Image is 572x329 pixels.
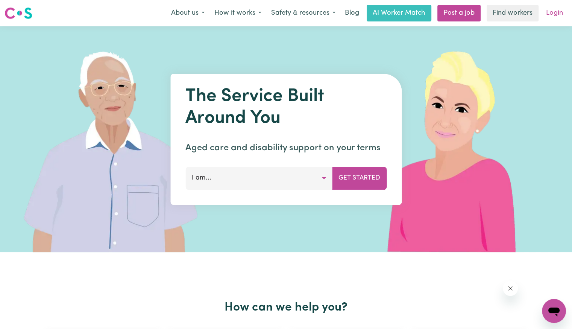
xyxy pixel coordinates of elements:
[185,167,332,189] button: I am...
[437,5,481,21] a: Post a job
[5,6,32,20] img: Careseekers logo
[209,5,266,21] button: How it works
[340,5,364,21] a: Blog
[185,141,387,155] p: Aged care and disability support on your terms
[185,86,387,129] h1: The Service Built Around You
[487,5,539,21] a: Find workers
[542,299,566,323] iframe: Button to launch messaging window
[332,167,387,189] button: Get Started
[266,5,340,21] button: Safety & resources
[42,300,530,315] h2: How can we help you?
[503,281,518,296] iframe: Close message
[166,5,209,21] button: About us
[542,5,567,21] a: Login
[5,5,32,22] a: Careseekers logo
[367,5,431,21] a: AI Worker Match
[5,5,46,11] span: Need any help?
